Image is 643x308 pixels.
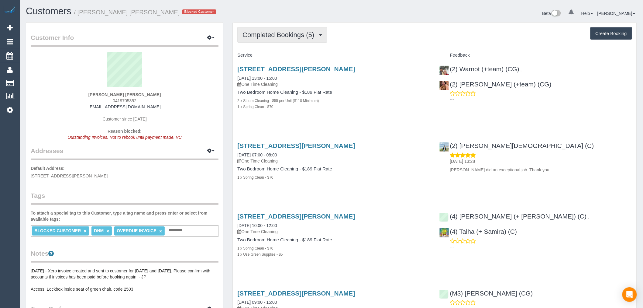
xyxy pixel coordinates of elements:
p: [DATE] 13:28 [450,158,632,164]
small: 1 x Use Green Supplies - $5 [237,252,283,257]
small: 2 x Steam Cleaning - $55 per Unit ($110 Minimum) [237,99,319,103]
a: [PERSON_NAME] [597,11,635,16]
a: × [106,229,109,234]
p: One Time Cleaning [237,81,430,87]
label: To attach a special tag to this Customer, type a tag name and press enter or select from availabl... [31,210,218,222]
h4: Two Bedroom Home Cleaning - $189 Flat Rate [237,90,430,95]
p: One Time Cleaning [237,158,430,164]
img: (4) Talha (+ Samira) (C) [440,228,449,237]
img: Automaid Logo [4,6,16,15]
strong: Reason blocked: [108,129,142,134]
a: × [159,229,162,234]
small: 1 x Spring Clean - $70 [237,105,273,109]
button: Completed Bookings (5) [237,27,327,43]
p: [PERSON_NAME] did an exceptional job. Thank you [450,167,632,173]
a: [STREET_ADDRESS][PERSON_NAME] [237,142,355,149]
a: (4) [PERSON_NAME] (+ [PERSON_NAME]) (C) [439,213,587,220]
legend: Notes [31,249,218,263]
a: [DATE] 07:00 - 08:00 [237,152,277,157]
a: [STREET_ADDRESS][PERSON_NAME] [237,290,355,297]
img: (2) Raisul Islam (C) [440,142,449,152]
span: Completed Bookings (5) [242,31,317,39]
span: , [521,67,522,72]
span: OVERDUE INVOICE [117,228,156,233]
span: , [588,215,589,219]
img: (2) Maria (+team) (CG) [440,81,449,90]
p: --- [450,244,632,250]
p: One Time Cleaning [237,229,430,235]
a: [DATE] 09:00 - 15:00 [237,300,277,305]
span: DNM [94,228,104,233]
h4: Feedback [439,53,632,58]
a: [STREET_ADDRESS][PERSON_NAME] [237,65,355,72]
p: --- [450,96,632,103]
small: / [PERSON_NAME] [PERSON_NAME] [74,9,180,16]
a: (4) Talha (+ Samira) (C) [439,228,517,235]
label: Default Address: [31,165,65,171]
span: [STREET_ADDRESS][PERSON_NAME] [31,173,108,178]
a: [DATE] 10:00 - 12:00 [237,223,277,228]
pre: [DATE] - Xero invoice created and sent to customer for [DATE] and [DATE]. Please confirm with acc... [31,268,218,292]
small: 1 x Spring Clean - $70 [237,246,273,250]
h4: Two Bedroom Home Cleaning - $189 Flat Rate [237,166,430,172]
small: 1 x Spring Clean - $70 [237,175,273,180]
a: [STREET_ADDRESS][PERSON_NAME] [237,213,355,220]
h4: Two Bedroom Home Cleaning - $189 Flat Rate [237,237,430,243]
img: (2) Warnot (+team) (CG) [440,66,449,75]
span: BLOCKED CUSTOMER [34,228,81,233]
a: (2) [PERSON_NAME] (+team) (CG) [439,81,552,88]
a: [EMAIL_ADDRESS][DOMAIN_NAME] [89,104,161,109]
legend: Tags [31,191,218,205]
legend: Customer Info [31,33,218,47]
a: (2) [PERSON_NAME][DEMOGRAPHIC_DATA] (C) [439,142,594,149]
span: Customer since [DATE] [103,117,147,121]
span: Blocked Customer [182,9,216,14]
a: × [84,229,86,234]
img: New interface [551,10,561,18]
a: [DATE] 13:00 - 15:00 [237,76,277,81]
a: Customers [26,6,71,16]
button: Create Booking [590,27,632,40]
a: Help [581,11,593,16]
div: Open Intercom Messenger [622,287,637,302]
strong: [PERSON_NAME] [PERSON_NAME] [88,92,161,97]
em: Outstanding Invoices. Not to rebook until payment made. VC [67,135,182,140]
h4: Service [237,53,430,58]
a: (M3) [PERSON_NAME] (CG) [439,290,533,297]
span: 0419705352 [113,98,136,103]
a: Beta [542,11,561,16]
a: (2) Warnot (+team) (CG) [439,65,520,72]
